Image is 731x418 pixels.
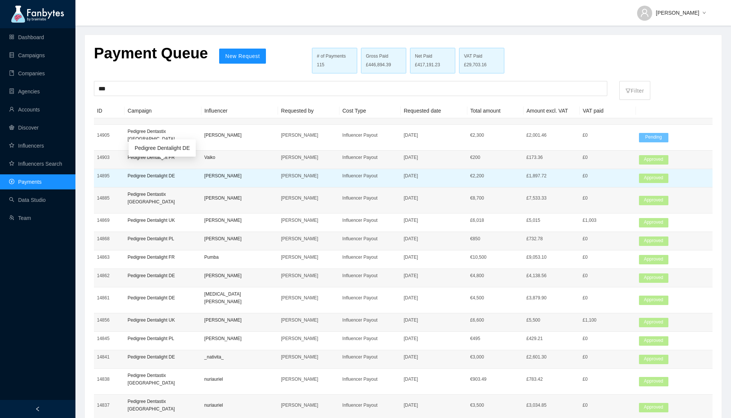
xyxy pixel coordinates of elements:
[470,316,520,324] p: £ 6,600
[281,335,336,342] p: [PERSON_NAME]
[124,104,201,118] th: Campaign
[35,406,40,412] span: left
[464,53,499,60] div: VAT Paid
[640,8,649,17] span: user
[129,139,196,157] div: Pedigree Dentalight DE
[639,133,668,142] span: Pending
[526,272,576,279] p: £4,138.56
[583,217,633,224] p: £1,003
[404,131,464,139] p: [DATE]
[9,107,40,113] a: userAccounts
[526,353,576,361] p: £2,601.30
[639,174,668,183] span: Approved
[127,235,198,243] p: Pedigree Dentalight PL
[583,401,633,409] p: £0
[97,316,121,324] p: 14856
[404,353,464,361] p: [DATE]
[404,294,464,302] p: [DATE]
[94,44,208,62] p: Payment Queue
[9,88,40,95] a: containerAgencies
[526,172,576,180] p: £1,897.72
[401,104,467,118] th: Requested date
[281,194,336,202] p: [PERSON_NAME]
[639,377,668,386] span: Approved
[470,194,520,202] p: € 8,700
[127,398,198,413] p: Pedigree Dentastix [GEOGRAPHIC_DATA]
[526,194,576,202] p: £7,533.33
[204,154,275,161] p: Vaiko
[342,253,398,261] p: Influencer Payout
[656,9,699,17] span: [PERSON_NAME]
[470,172,520,180] p: € 2,200
[580,104,636,118] th: VAT paid
[97,335,121,342] p: 14845
[9,161,62,167] a: starInfluencers Search
[317,53,352,60] div: # of Payments
[625,83,644,95] p: Filter
[97,353,121,361] p: 14841
[702,11,706,15] span: down
[127,191,198,206] p: Pedigree Dentastix [GEOGRAPHIC_DATA]
[281,316,336,324] p: [PERSON_NAME]
[342,316,398,324] p: Influencer Payout
[204,272,275,279] p: [PERSON_NAME]
[97,235,121,243] p: 14868
[342,131,398,139] p: Influencer Payout
[127,253,198,261] p: Pedigree Dentalight FR
[342,335,398,342] p: Influencer Payout
[404,316,464,324] p: [DATE]
[204,290,275,305] p: [MEDICAL_DATA][PERSON_NAME]
[342,172,398,180] p: Influencer Payout
[97,401,121,409] p: 14837
[583,316,633,324] p: £1,100
[342,217,398,224] p: Influencer Payout
[404,335,464,342] p: [DATE]
[204,172,275,180] p: [PERSON_NAME]
[464,61,487,69] span: £29,703.16
[97,217,121,224] p: 14869
[97,131,121,139] p: 14905
[639,236,668,246] span: Approved
[281,272,336,279] p: [PERSON_NAME]
[342,154,398,161] p: Influencer Payout
[127,172,198,180] p: Pedigree Dentalight DE
[204,131,275,139] p: [PERSON_NAME]
[127,154,198,161] p: Pedigree Dentalight FR
[97,253,121,261] p: 14863
[219,49,266,64] button: New Request
[204,353,275,361] p: _nativita_
[583,294,633,302] p: £0
[526,253,576,261] p: £9,053.10
[526,154,576,161] p: £173.36
[404,154,464,161] p: [DATE]
[204,316,275,324] p: [PERSON_NAME]
[470,235,520,243] p: € 850
[281,353,336,361] p: [PERSON_NAME]
[639,255,668,264] span: Approved
[225,53,260,59] span: New Request
[583,353,633,361] p: £0
[366,61,391,69] span: £446,894.39
[342,235,398,243] p: Influencer Payout
[281,217,336,224] p: [PERSON_NAME]
[470,272,520,279] p: € 4,800
[625,88,631,93] span: filter
[281,131,336,139] p: [PERSON_NAME]
[619,81,650,100] button: filterFilter
[204,235,275,243] p: [PERSON_NAME]
[281,401,336,409] p: [PERSON_NAME]
[127,372,198,387] p: Pedigree Dentastix [GEOGRAPHIC_DATA]
[281,154,336,161] p: [PERSON_NAME]
[470,375,520,383] p: € 903.49
[526,131,576,139] p: £2,001.46
[9,197,46,203] a: searchData Studio
[470,217,520,224] p: £ 6,018
[127,353,198,361] p: Pedigree Dentalight DE
[639,318,668,327] span: Approved
[366,53,401,60] div: Gross Paid
[404,375,464,383] p: [DATE]
[204,217,275,224] p: [PERSON_NAME]
[470,131,520,139] p: € 2,300
[204,375,275,383] p: nuriauriel
[404,401,464,409] p: [DATE]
